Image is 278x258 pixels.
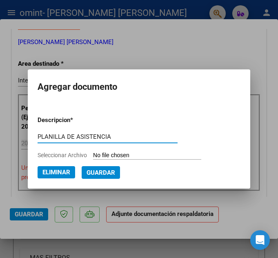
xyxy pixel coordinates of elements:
[38,116,99,125] p: Descripcion
[42,169,70,176] span: Eliminar
[38,152,87,158] span: Seleccionar Archivo
[82,166,120,179] button: Guardar
[38,79,240,95] h2: Agregar documento
[87,169,115,176] span: Guardar
[38,166,75,178] button: Eliminar
[250,230,270,250] div: Open Intercom Messenger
